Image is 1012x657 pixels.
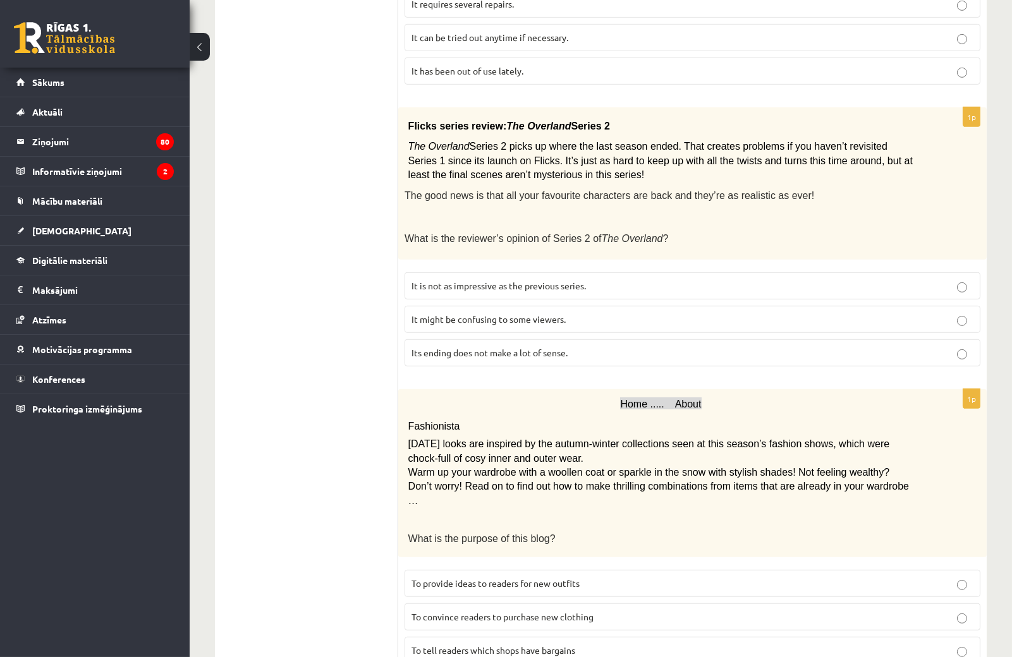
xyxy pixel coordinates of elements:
[957,282,967,292] input: It is not as impressive as the previous series.
[16,394,174,423] a: Proktoringa izmēģinājums
[408,533,556,544] span: What is the purpose of this blog?
[32,225,131,236] span: [DEMOGRAPHIC_DATA]
[32,275,174,304] legend: Maksājumi
[957,316,967,326] input: It might be confusing to some viewers.
[32,106,63,118] span: Aktuāli
[412,347,568,358] span: Its ending does not make a lot of sense.
[32,373,85,385] span: Konferences
[16,216,174,245] a: [DEMOGRAPHIC_DATA]
[16,68,174,97] a: Sākums
[16,305,174,334] a: Atzīmes
[16,335,174,364] a: Motivācijas programma
[963,107,980,127] p: 1p
[32,255,107,266] span: Digitālie materiāli
[957,349,967,359] input: Its ending does not make a lot of sense.
[157,163,174,180] i: 2
[957,1,967,11] input: It requires several repairs.
[412,611,594,622] span: To convince readers to purchase new clothing
[14,22,115,54] a: Rīgas 1. Tālmācības vidusskola
[957,68,967,78] input: It has been out of use lately.
[408,121,507,131] span: Flicks series review:
[412,65,523,76] span: It has been out of use lately.
[408,141,913,180] span: Series 2 picks up where the last season ended. That creates problems if you haven’t revisited Ser...
[405,233,668,244] span: What is the reviewer’s opinion of Series 2 of ?
[412,577,580,589] span: To provide ideas to readers for new outfits
[32,76,64,88] span: Sākums
[16,186,174,215] a: Mācību materiāli
[957,613,967,624] input: To convince readers to purchase new clothing
[412,280,586,291] span: It is not as impressive as the previous series.
[957,34,967,44] input: It can be tried out anytime if necessary.
[412,313,566,325] span: It might be confusing to some viewers.
[405,190,814,201] span: The good news is that all your favourite characters are back and they’re as realistic as ever!
[16,127,174,156] a: Ziņojumi80
[412,32,568,43] span: It can be tried out anytime if necessary.
[32,195,102,207] span: Mācību materiāli
[32,403,142,414] span: Proktoringa izmēģinājums
[408,421,460,431] span: Fashionista
[32,127,174,156] legend: Ziņojumi
[156,133,174,150] i: 80
[16,365,174,394] a: Konferences
[963,389,980,409] p: 1p
[957,580,967,590] input: To provide ideas to readers for new outfits
[408,467,909,506] span: Warm up your wardrobe with a woollen coat or sparkle in the snow with stylish shades! Not feeling...
[412,644,575,656] span: To tell readers which shops have bargains
[602,233,663,244] span: The Overland
[957,647,967,657] input: To tell readers which shops have bargains
[32,157,174,186] legend: Informatīvie ziņojumi
[408,438,890,463] span: [DATE] looks are inspired by the autumn-winter collections seen at this season’s fashion shows, w...
[620,399,701,409] span: Home ..... About
[506,121,571,131] span: The Overland
[408,141,470,152] span: The Overland
[16,246,174,275] a: Digitālie materiāli
[16,157,174,186] a: Informatīvie ziņojumi2
[571,121,610,131] span: Series 2
[32,344,132,355] span: Motivācijas programma
[32,314,66,325] span: Atzīmes
[16,275,174,304] a: Maksājumi
[16,97,174,126] a: Aktuāli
